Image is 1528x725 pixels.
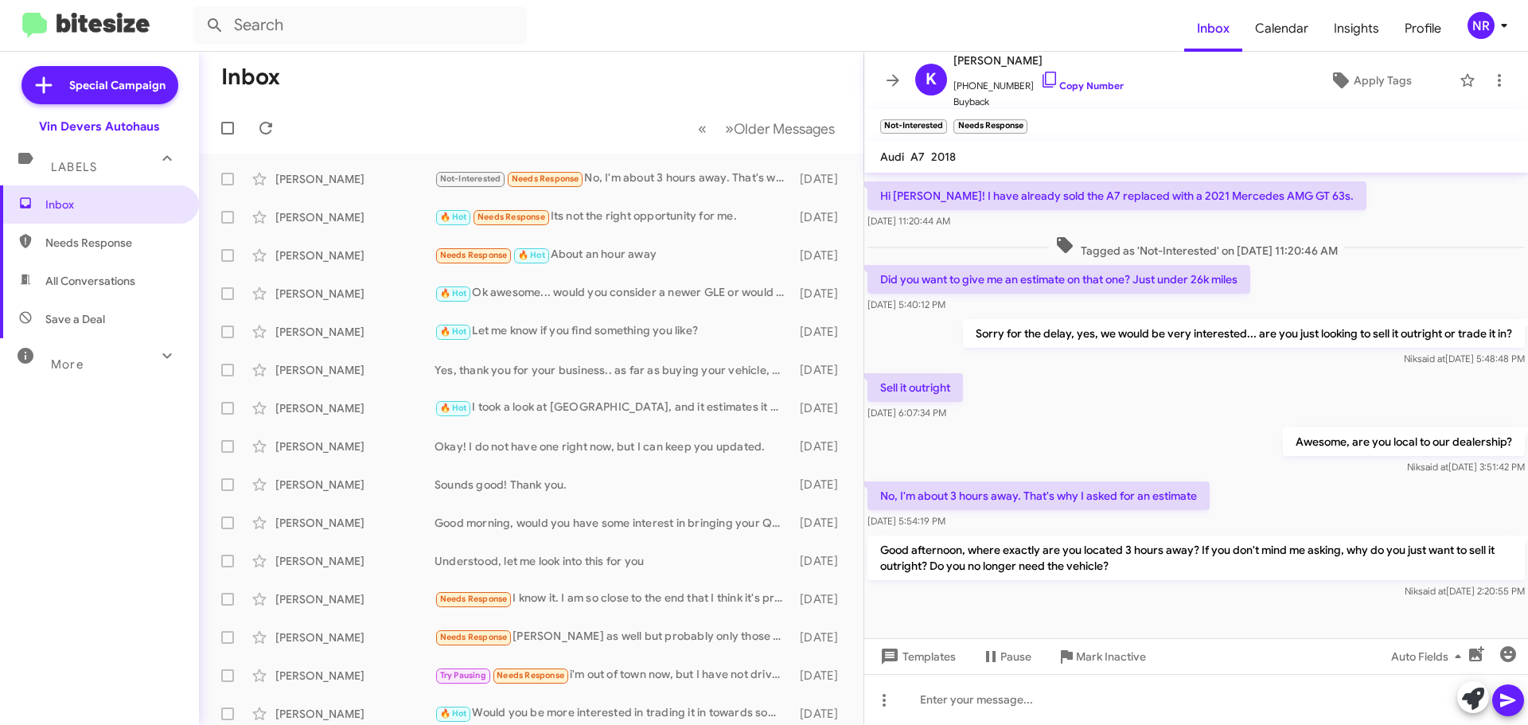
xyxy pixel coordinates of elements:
[275,400,435,416] div: [PERSON_NAME]
[688,112,716,145] button: Previous
[1468,12,1495,39] div: NR
[864,642,969,671] button: Templates
[1242,6,1321,52] a: Calendar
[435,439,792,454] div: Okay! I do not have one right now, but I can keep you updated.
[1000,642,1031,671] span: Pause
[435,246,792,264] div: About an hour away
[275,439,435,454] div: [PERSON_NAME]
[867,265,1250,294] p: Did you want to give me an estimate on that one? Just under 26k miles
[1407,461,1525,473] span: Nik [DATE] 3:51:42 PM
[1417,353,1445,364] span: said at
[1040,80,1124,92] a: Copy Number
[1288,66,1452,95] button: Apply Tags
[45,197,181,212] span: Inbox
[1378,642,1480,671] button: Auto Fields
[1392,6,1454,52] a: Profile
[275,553,435,569] div: [PERSON_NAME]
[792,362,851,378] div: [DATE]
[792,515,851,531] div: [DATE]
[435,362,792,378] div: Yes, thank you for your business.. as far as buying your vehicle, we would definitely need to see...
[221,64,280,90] h1: Inbox
[440,670,486,680] span: Try Pausing
[1283,427,1525,456] p: Awesome, are you local to our dealership?
[792,171,851,187] div: [DATE]
[910,150,925,164] span: A7
[969,642,1044,671] button: Pause
[275,668,435,684] div: [PERSON_NAME]
[440,632,508,642] span: Needs Response
[440,403,467,413] span: 🔥 Hot
[880,119,947,134] small: Not-Interested
[725,119,734,138] span: »
[512,173,579,184] span: Needs Response
[1391,642,1468,671] span: Auto Fields
[792,553,851,569] div: [DATE]
[1405,585,1525,597] span: Nik [DATE] 2:20:55 PM
[926,67,937,92] span: K
[715,112,844,145] button: Next
[867,298,945,310] span: [DATE] 5:40:12 PM
[792,630,851,645] div: [DATE]
[275,591,435,607] div: [PERSON_NAME]
[435,284,792,302] div: Ok awesome... would you consider a newer GLE or would you want to me to send you some options of ...
[435,322,792,341] div: Let me know if you find something you like?
[51,160,97,174] span: Labels
[435,553,792,569] div: Understood, let me look into this for you
[45,273,135,289] span: All Conversations
[440,212,467,222] span: 🔥 Hot
[1184,6,1242,52] a: Inbox
[792,209,851,225] div: [DATE]
[867,373,963,402] p: Sell it outright
[435,590,792,608] div: I know it. I am so close to the end that I think it's probably best to stay put. I work from home...
[867,481,1210,510] p: No, I'm about 3 hours away. That's why I asked for an estimate
[953,51,1124,70] span: [PERSON_NAME]
[497,670,564,680] span: Needs Response
[792,477,851,493] div: [DATE]
[689,112,844,145] nav: Page navigation example
[275,209,435,225] div: [PERSON_NAME]
[1454,12,1510,39] button: NR
[877,642,956,671] span: Templates
[792,706,851,722] div: [DATE]
[1421,461,1448,473] span: said at
[963,319,1525,348] p: Sorry for the delay, yes, we would be very interested... are you just looking to sell it outright...
[435,666,792,684] div: i'm out of town now, but I have not driven that vehicle since the estimate so whatever it was at ...
[21,66,178,104] a: Special Campaign
[440,250,508,260] span: Needs Response
[953,70,1124,94] span: [PHONE_NUMBER]
[69,77,166,93] span: Special Campaign
[867,536,1525,580] p: Good afternoon, where exactly are you located 3 hours away? If you don't mind me asking, why do y...
[275,362,435,378] div: [PERSON_NAME]
[1321,6,1392,52] a: Insights
[792,668,851,684] div: [DATE]
[275,630,435,645] div: [PERSON_NAME]
[275,248,435,263] div: [PERSON_NAME]
[867,215,950,227] span: [DATE] 11:20:44 AM
[1404,353,1525,364] span: Nik [DATE] 5:48:48 PM
[440,173,501,184] span: Not-Interested
[435,170,792,188] div: No, I'm about 3 hours away. That's why I asked for an estimate
[275,515,435,531] div: [PERSON_NAME]
[435,628,792,646] div: [PERSON_NAME] as well but probably only those two. The reliability in anything else for me is que...
[953,94,1124,110] span: Buyback
[275,286,435,302] div: [PERSON_NAME]
[435,477,792,493] div: Sounds good! Thank you.
[477,212,545,222] span: Needs Response
[51,357,84,372] span: More
[792,439,851,454] div: [DATE]
[792,286,851,302] div: [DATE]
[275,477,435,493] div: [PERSON_NAME]
[435,704,792,723] div: Would you be more interested in trading it in towards something we have here? or outright selling...
[792,324,851,340] div: [DATE]
[39,119,160,134] div: Vin Devers Autohaus
[45,235,181,251] span: Needs Response
[193,6,527,45] input: Search
[440,326,467,337] span: 🔥 Hot
[275,324,435,340] div: [PERSON_NAME]
[867,515,945,527] span: [DATE] 5:54:19 PM
[734,120,835,138] span: Older Messages
[435,399,792,417] div: I took a look at [GEOGRAPHIC_DATA], and it estimates it at 22,560. We are usually in their ballpa...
